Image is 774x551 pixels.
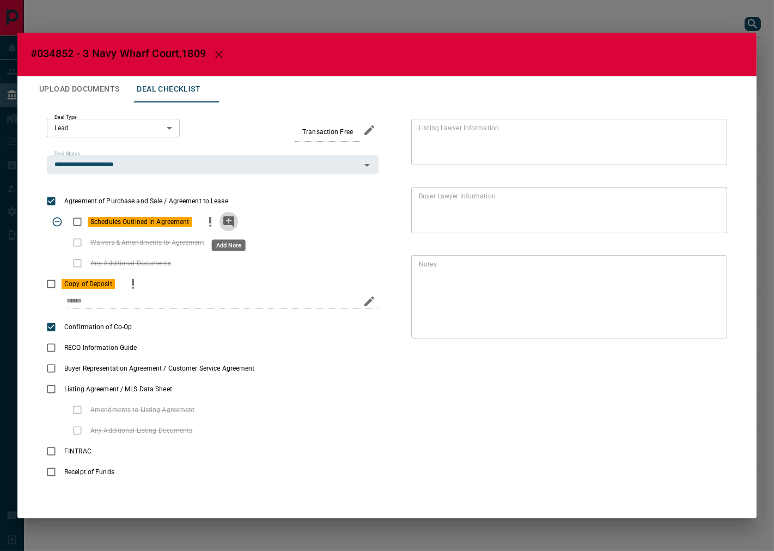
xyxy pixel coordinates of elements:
label: Deal Status [54,150,80,158]
button: edit [360,121,379,140]
button: Open [359,158,375,173]
span: Copy of Deposit [62,279,115,289]
label: Deal Type [54,114,77,121]
span: Listing Agreement / MLS Data Sheet [62,384,175,394]
textarea: text field [419,124,715,161]
button: edit [360,292,379,311]
button: Deal Checklist [128,76,209,102]
button: priority [124,274,142,294]
button: priority [201,211,220,232]
span: Waivers & Amendments to Agreement [88,238,207,247]
div: Add Note [212,240,246,251]
span: Any Additional Documents [88,258,174,268]
span: RECO Information Guide [62,343,139,353]
textarea: text field [419,192,715,229]
div: Lead [47,119,180,137]
span: Buyer Representation Agreement / Customer Service Agreement [62,364,258,373]
span: Agreement of Purchase and Sale / Agreement to Lease [62,196,231,206]
input: checklist input [66,294,356,308]
button: add note [220,211,238,232]
span: Receipt of Funds [62,467,117,477]
button: Upload Documents [31,76,128,102]
span: Confirmation of Co-Op [62,322,135,332]
span: Amendments to Listing Agreement [88,405,198,415]
span: FINTRAC [62,446,94,456]
span: Schedules Outlined in Agreement [88,217,192,227]
span: Toggle Applicable [47,211,68,232]
textarea: text field [419,260,715,334]
span: Any Additional Listing Documents [88,426,196,435]
span: #034852 - 3 Navy Wharf Court,1809 [31,47,206,60]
